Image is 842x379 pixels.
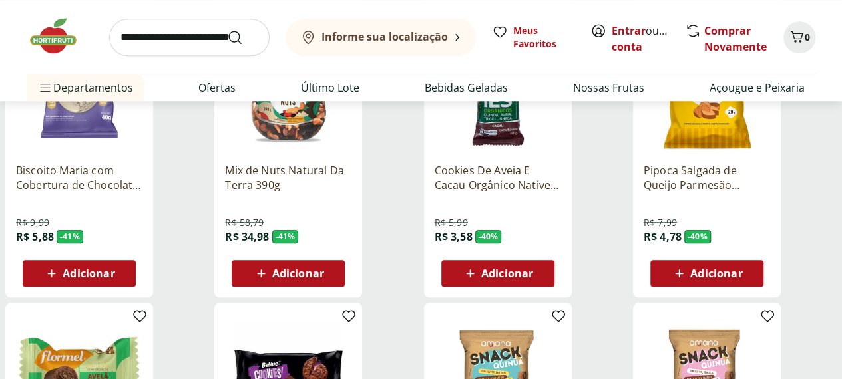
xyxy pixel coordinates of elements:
a: Cookies De Aveia E Cacau Orgânico Native 40G [435,163,561,192]
input: search [109,19,270,56]
span: - 40 % [475,230,502,243]
img: Hortifruti [27,16,93,56]
span: Adicionar [690,268,742,279]
span: - 40 % [684,230,711,243]
button: Adicionar [650,260,763,287]
span: ou [612,23,671,55]
span: Meus Favoritos [513,24,574,51]
span: - 41 % [272,230,299,243]
span: R$ 5,99 [435,216,468,229]
b: Informe sua localização [321,29,448,44]
span: - 41 % [57,230,83,243]
button: Menu [37,72,53,104]
button: Adicionar [441,260,554,287]
a: Pipoca Salgada de Queijo Parmesão Natural da Terra 20g [644,163,770,192]
button: Adicionar [23,260,136,287]
span: R$ 4,78 [644,229,682,244]
button: Submit Search [227,29,259,45]
a: Mix de Nuts Natural Da Terra 390g [225,163,351,192]
span: R$ 7,99 [644,216,677,229]
span: R$ 58,79 [225,216,264,229]
button: Carrinho [783,21,815,53]
a: Criar conta [612,23,685,54]
span: Adicionar [481,268,533,279]
span: R$ 3,58 [435,229,473,244]
span: R$ 5,88 [16,229,54,244]
span: R$ 34,98 [225,229,269,244]
a: Entrar [612,23,646,38]
span: Adicionar [272,268,324,279]
span: Departamentos [37,72,133,104]
a: Comprar Novamente [704,23,767,54]
button: Informe sua localização [286,19,476,56]
button: Adicionar [232,260,345,287]
span: Adicionar [63,268,114,279]
a: Meus Favoritos [492,24,574,51]
a: Nossas Frutas [573,80,644,96]
a: Biscoito Maria com Cobertura de Chocolate Branco Aruba 40g [16,163,142,192]
a: Último Lote [301,80,359,96]
a: Bebidas Geladas [425,80,508,96]
a: Açougue e Peixaria [710,80,805,96]
a: Ofertas [198,80,236,96]
span: 0 [805,31,810,43]
span: R$ 9,99 [16,216,49,229]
